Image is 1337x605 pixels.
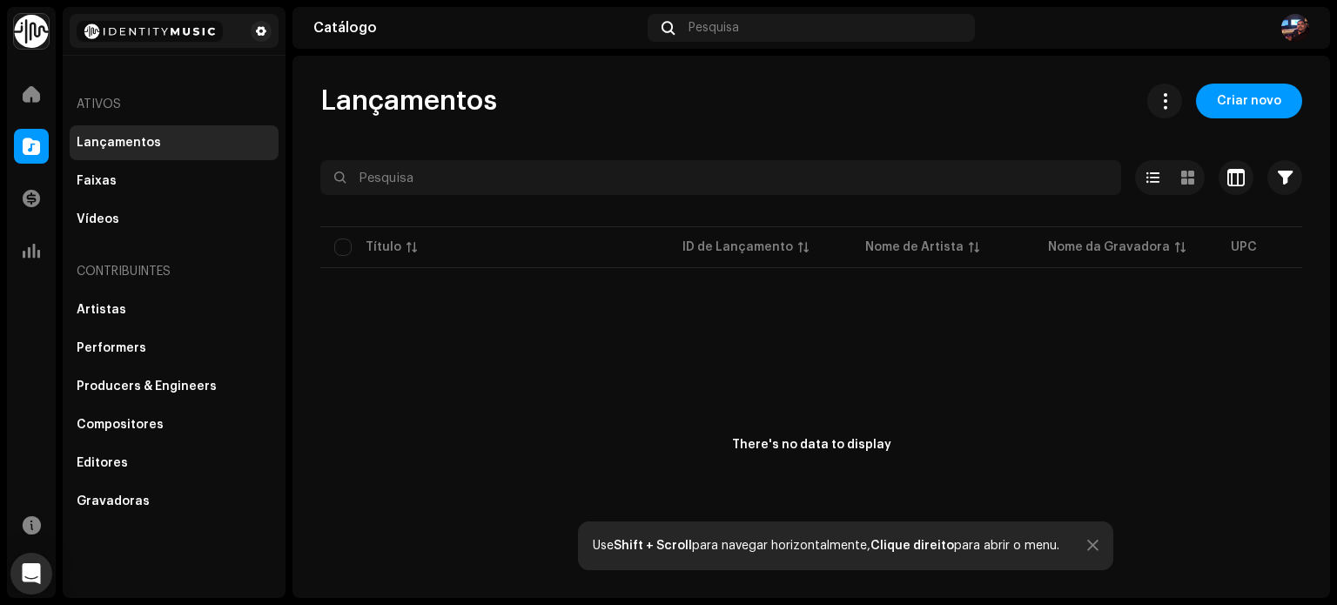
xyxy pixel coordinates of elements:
img: 0f74c21f-6d1c-4dbc-9196-dbddad53419e [14,14,49,49]
div: There's no data to display [732,436,891,454]
re-m-nav-item: Lançamentos [70,125,279,160]
input: Pesquisa [320,160,1121,195]
div: Compositores [77,418,164,432]
img: 785690a0-6ddd-4426-94fe-a8b646a0a9ea [1281,14,1309,42]
re-m-nav-item: Producers & Engineers [70,369,279,404]
div: Lançamentos [77,136,161,150]
strong: Shift + Scroll [614,540,692,552]
button: Criar novo [1196,84,1302,118]
span: Pesquisa [689,21,739,35]
re-m-nav-item: Vídeos [70,202,279,237]
re-m-nav-item: Editores [70,446,279,481]
re-m-nav-item: Artistas [70,292,279,327]
div: Artistas [77,303,126,317]
div: Performers [77,341,146,355]
re-m-nav-item: Gravadoras [70,484,279,519]
span: Lançamentos [320,84,497,118]
div: Producers & Engineers [77,380,217,393]
re-m-nav-item: Compositores [70,407,279,442]
re-a-nav-header: Contribuintes [70,251,279,292]
div: Open Intercom Messenger [10,553,52,595]
div: Editores [77,456,128,470]
div: Faixas [77,174,117,188]
img: 2d8271db-5505-4223-b535-acbbe3973654 [77,21,223,42]
strong: Clique direito [870,540,954,552]
span: Criar novo [1217,84,1281,118]
div: Vídeos [77,212,119,226]
re-a-nav-header: Ativos [70,84,279,125]
re-m-nav-item: Faixas [70,164,279,198]
div: Catálogo [313,21,641,35]
div: Use para navegar horizontalmente, para abrir o menu. [593,539,1059,553]
re-m-nav-item: Performers [70,331,279,366]
div: Gravadoras [77,494,150,508]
